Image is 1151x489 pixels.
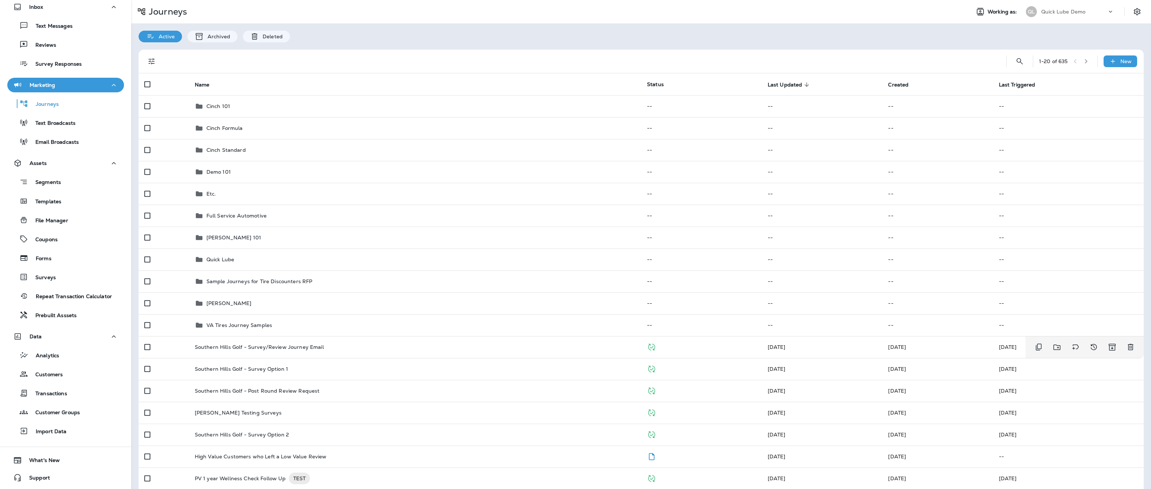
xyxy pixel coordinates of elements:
[1068,340,1083,355] button: Add tags
[195,473,286,484] p: PV 1 year Wellness Check Follow Up
[28,199,61,205] p: Templates
[206,125,243,131] p: Cinch Formula
[888,366,906,372] span: Mike Dame
[888,81,918,88] span: Created
[7,269,124,285] button: Surveys
[30,334,42,339] p: Data
[7,56,124,71] button: Survey Responses
[762,205,883,227] td: --
[762,270,883,292] td: --
[28,120,75,127] p: Text Broadcasts
[993,205,1144,227] td: --
[647,81,664,88] span: Status
[647,387,656,393] span: Published
[195,432,289,438] p: Southern Hills Golf - Survey Option 2
[647,365,656,371] span: Published
[28,139,79,146] p: Email Broadcasts
[993,139,1144,161] td: --
[641,292,762,314] td: --
[28,293,112,300] p: Repeat Transaction Calculator
[641,249,762,270] td: --
[7,231,124,247] button: Coupons
[28,101,59,108] p: Journeys
[993,117,1144,139] td: --
[206,235,261,240] p: [PERSON_NAME] 101
[28,217,68,224] p: File Manager
[641,95,762,117] td: --
[1120,58,1132,64] p: New
[7,174,124,190] button: Segments
[1131,5,1144,18] button: Settings
[888,388,906,394] span: Mike Dame
[206,300,252,306] p: [PERSON_NAME]
[882,270,993,292] td: --
[888,409,906,416] span: Jason Munk
[993,270,1144,292] td: --
[30,160,47,166] p: Assets
[999,82,1035,88] span: Last Triggered
[22,475,50,484] span: Support
[1026,6,1037,17] div: QL
[768,431,786,438] span: Mike Dame
[195,81,219,88] span: Name
[7,134,124,149] button: Email Broadcasts
[7,453,124,467] button: What's New
[882,161,993,183] td: --
[28,274,56,281] p: Surveys
[7,250,124,266] button: Forms
[762,161,883,183] td: --
[7,329,124,344] button: Data
[762,227,883,249] td: --
[882,117,993,139] td: --
[993,424,1144,446] td: [DATE]
[768,409,786,416] span: Jason Munk
[888,82,908,88] span: Created
[888,431,906,438] span: Mike Dame
[888,453,906,460] span: Gabe Davis
[988,9,1019,15] span: Working as:
[1031,340,1046,355] button: Duplicate
[28,236,58,243] p: Coupons
[206,169,231,175] p: Demo 101
[641,270,762,292] td: --
[993,380,1144,402] td: [DATE]
[7,212,124,228] button: File Manager
[993,336,1094,358] td: [DATE]
[28,61,82,68] p: Survey Responses
[7,366,124,382] button: Customers
[7,18,124,33] button: Text Messages
[882,95,993,117] td: --
[28,312,77,319] p: Prebuilt Asssets
[195,344,324,350] p: Southern Hills Golf - Survey/Review Journey Email
[882,249,993,270] td: --
[768,81,812,88] span: Last Updated
[999,81,1045,88] span: Last Triggered
[641,139,762,161] td: --
[762,95,883,117] td: --
[882,314,993,336] td: --
[993,402,1144,424] td: [DATE]
[882,139,993,161] td: --
[647,431,656,437] span: Published
[28,255,51,262] p: Forms
[146,6,187,17] p: Journeys
[28,353,59,359] p: Analytics
[29,4,43,10] p: Inbox
[206,103,230,109] p: Cinch 101
[1086,340,1101,355] button: View Changelog
[195,366,288,372] p: Southern Hills Golf - Survey Option 1
[28,179,61,186] p: Segments
[7,193,124,209] button: Templates
[206,191,216,197] p: Etc.
[641,161,762,183] td: --
[206,278,313,284] p: Sample Journeys for Tire Discounters RFP
[993,314,1144,336] td: --
[762,117,883,139] td: --
[993,183,1144,205] td: --
[204,34,230,39] p: Archived
[7,404,124,420] button: Customer Groups
[882,205,993,227] td: --
[7,156,124,170] button: Assets
[1050,340,1065,355] button: Move to folder
[641,117,762,139] td: --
